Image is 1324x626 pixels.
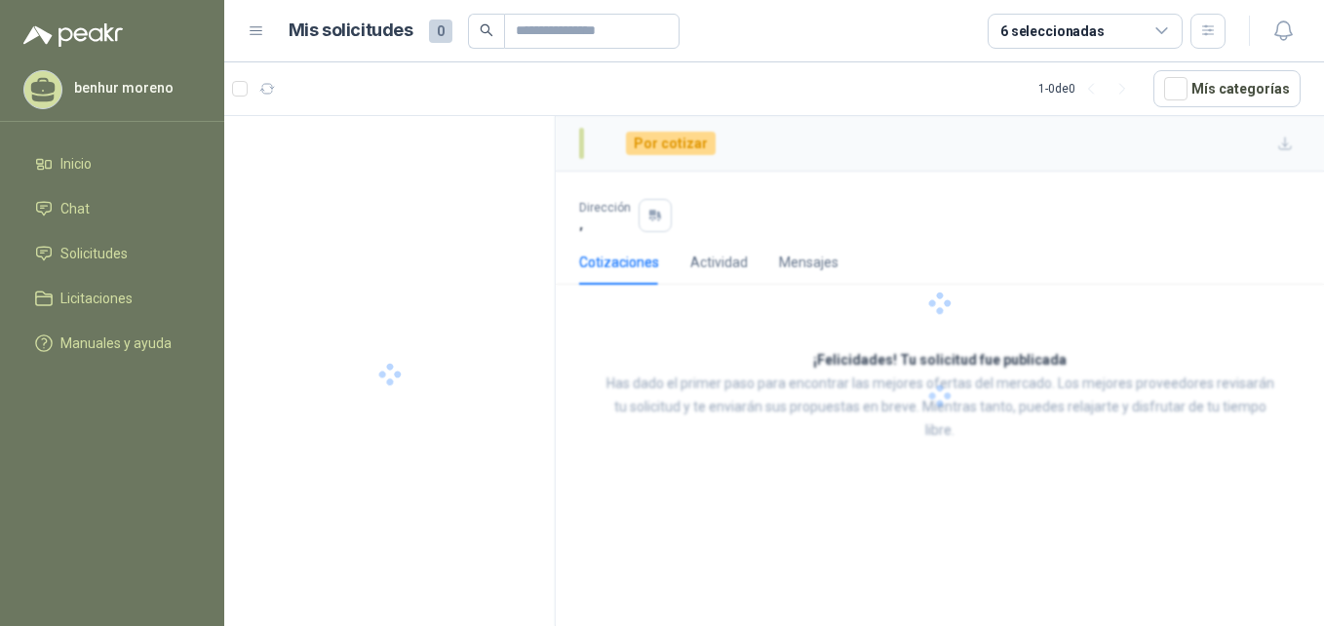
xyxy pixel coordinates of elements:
p: benhur moreno [74,81,196,95]
a: Inicio [23,145,201,182]
a: Chat [23,190,201,227]
div: 6 seleccionadas [1000,20,1105,42]
span: Solicitudes [60,243,128,264]
div: 1 - 0 de 0 [1038,73,1138,104]
a: Licitaciones [23,280,201,317]
a: Manuales y ayuda [23,325,201,362]
span: Licitaciones [60,288,133,309]
span: Inicio [60,153,92,175]
button: Mís categorías [1153,70,1301,107]
img: Logo peakr [23,23,123,47]
span: 0 [429,20,452,43]
span: Chat [60,198,90,219]
span: search [480,23,493,37]
h1: Mis solicitudes [289,17,413,45]
a: Solicitudes [23,235,201,272]
span: Manuales y ayuda [60,333,172,354]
